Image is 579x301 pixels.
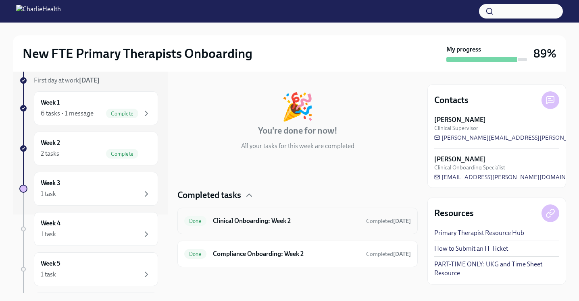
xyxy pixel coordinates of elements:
img: CharlieHealth [16,5,61,18]
span: September 19th, 2025 13:14 [366,217,411,225]
a: How to Submit an IT Ticket [434,244,508,253]
span: Complete [106,151,138,157]
a: Week 31 task [19,172,158,206]
a: Week 41 task [19,212,158,246]
a: Week 16 tasks • 1 messageComplete [19,91,158,125]
a: Week 51 task [19,252,158,286]
div: 1 task [41,270,56,279]
h6: Week 4 [41,219,60,228]
h3: 89% [533,46,556,61]
strong: [DATE] [79,76,100,84]
h6: Week 5 [41,259,60,268]
h4: Completed tasks [177,189,241,201]
h6: Compliance Onboarding: Week 2 [213,249,360,258]
span: Completed [366,218,411,225]
strong: [DATE] [393,251,411,258]
a: DoneCompliance Onboarding: Week 2Completed[DATE] [184,247,411,260]
span: Completed [366,251,411,258]
h6: Week 1 [41,98,60,107]
strong: My progress [446,45,481,54]
a: First day at work[DATE] [19,76,158,85]
span: Clinical Supervisor [434,124,478,132]
h6: Week 2 [41,138,60,147]
div: 2 tasks [41,149,59,158]
a: Week 22 tasksComplete [19,132,158,165]
h6: Week 3 [41,179,60,188]
a: DoneClinical Onboarding: Week 2Completed[DATE] [184,214,411,227]
div: 6 tasks • 1 message [41,109,94,118]
strong: [PERSON_NAME] [434,115,486,124]
h4: Contacts [434,94,469,106]
a: Primary Therapist Resource Hub [434,229,524,237]
h4: Resources [434,207,474,219]
a: PART-TIME ONLY: UKG and Time Sheet Resource [434,260,559,278]
span: September 16th, 2025 12:58 [366,250,411,258]
span: Done [184,218,206,224]
h4: You're done for now! [258,125,337,137]
h2: New FTE Primary Therapists Onboarding [23,45,252,62]
div: 1 task [41,230,56,239]
span: Complete [106,111,138,117]
span: Clinical Onboarding Specialist [434,164,505,171]
strong: [PERSON_NAME] [434,155,486,164]
div: Completed tasks [177,189,418,201]
strong: [DATE] [393,218,411,225]
span: Done [184,251,206,257]
div: 1 task [41,190,56,198]
p: All your tasks for this week are completed [241,142,354,150]
div: 🎉 [281,93,314,120]
span: First day at work [34,76,100,84]
h6: Clinical Onboarding: Week 2 [213,216,360,225]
